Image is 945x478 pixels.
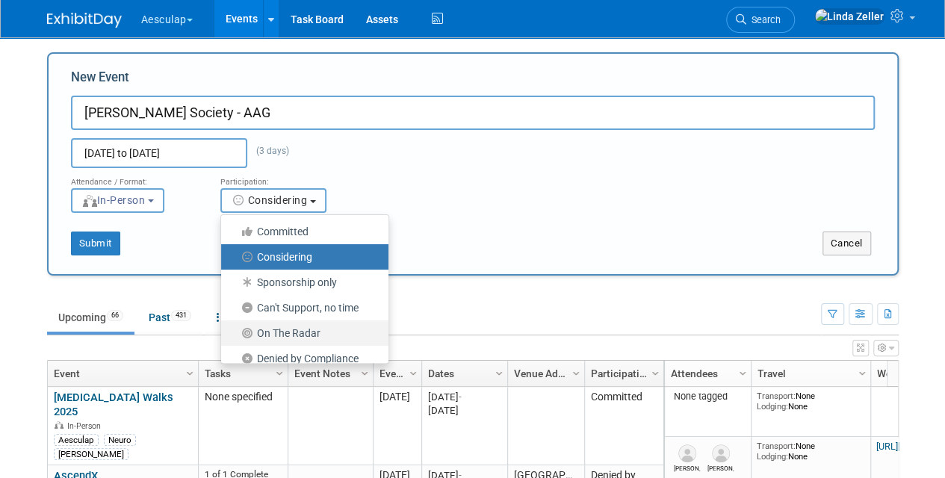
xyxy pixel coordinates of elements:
div: None None [757,391,864,412]
a: Participation [591,361,654,386]
label: Denied by Compliance [229,349,374,368]
span: Lodging: [757,451,788,462]
span: 66 [107,310,123,321]
div: Lucas McDown [707,462,734,472]
a: Column Settings [647,361,663,383]
label: Can't Support, no time [229,298,374,317]
button: In-Person [71,188,164,213]
a: Column Settings [491,361,507,383]
div: Jennifer Greisen [674,462,700,472]
input: Start Date - End Date [71,138,247,168]
span: Considering [231,194,308,206]
a: Column Settings [734,361,751,383]
span: Column Settings [493,367,505,379]
div: [PERSON_NAME] [54,448,128,460]
a: Attendees [671,361,741,386]
a: Venue Address [514,361,574,386]
td: Committed [584,387,663,465]
span: (3 days) [247,146,289,156]
label: On The Radar [229,323,374,343]
img: In-Person Event [55,421,63,429]
div: Participation: [220,168,347,187]
span: Column Settings [184,367,196,379]
a: Upcoming66 [47,303,134,332]
a: Travel [757,361,861,386]
img: Lucas McDown [712,444,730,462]
label: Considering [229,247,374,267]
input: Name of Trade Show / Conference [71,96,875,130]
span: Transport: [757,391,796,401]
span: Column Settings [649,367,661,379]
span: 431 [171,310,191,321]
div: Aesculap [54,434,99,446]
a: Past431 [137,303,202,332]
label: New Event [71,69,129,92]
span: Column Settings [856,367,868,379]
a: Column Settings [854,361,870,383]
div: None tagged [670,391,745,403]
label: Sponsorship only [229,273,374,292]
a: Column Settings [271,361,288,383]
div: None None [757,441,864,462]
div: [DATE] [428,391,501,403]
div: Neuro [104,434,136,446]
a: Tasks [205,361,278,386]
a: Event [54,361,188,386]
td: [DATE] [373,387,421,465]
div: Attendance / Format: [71,168,198,187]
label: Committed [229,222,374,241]
span: Column Settings [570,367,582,379]
a: Search [726,7,795,33]
a: Column Settings [182,361,198,383]
div: None specified [205,391,281,404]
span: In-Person [81,194,146,206]
a: Column Settings [405,361,421,383]
button: Considering [220,188,326,213]
span: Column Settings [737,367,749,379]
a: Dates [428,361,498,386]
a: Column Settings [568,361,584,383]
img: Linda Zeller [814,8,884,25]
a: Event Month [379,361,412,386]
span: Search [746,14,781,25]
img: ExhibitDay [47,13,122,28]
span: - [459,391,462,403]
span: In-Person [67,421,105,431]
span: Column Settings [407,367,419,379]
img: Jennifer Greisen [678,444,696,462]
a: Event Notes [294,361,363,386]
button: Submit [71,232,120,255]
span: Column Settings [359,367,371,379]
span: Lodging: [757,401,788,412]
span: Column Settings [273,367,285,379]
div: [DATE] [428,404,501,417]
a: Column Settings [356,361,373,383]
button: Cancel [822,232,871,255]
a: [MEDICAL_DATA] Walks 2025 [54,391,173,418]
span: Transport: [757,441,796,451]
